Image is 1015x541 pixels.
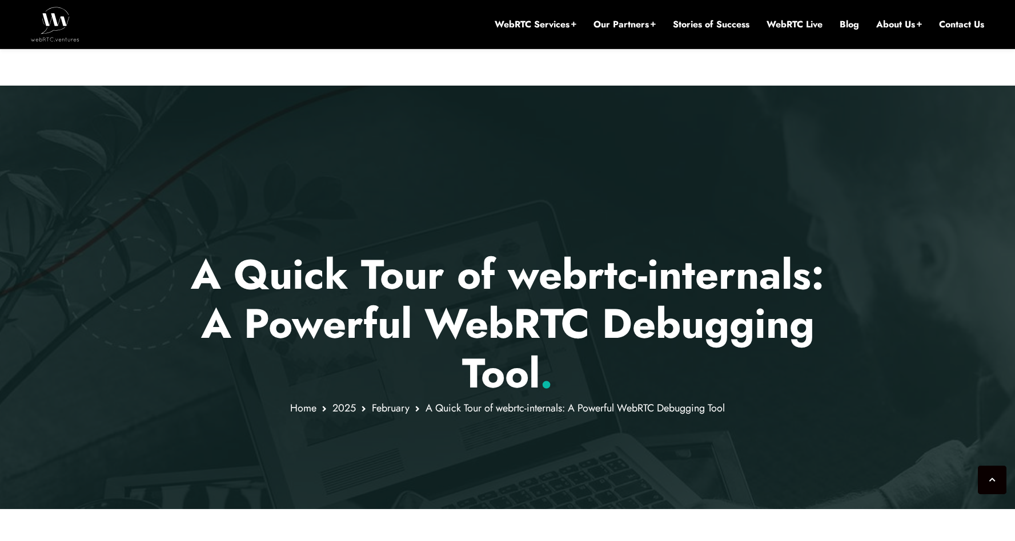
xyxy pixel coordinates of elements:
a: Contact Us [939,18,984,31]
a: 2025 [332,401,356,415]
span: . [540,344,553,403]
a: About Us [876,18,922,31]
a: WebRTC Services [495,18,576,31]
p: A Quick Tour of webrtc-internals: A Powerful WebRTC Debugging Tool [173,250,842,398]
a: Blog [840,18,859,31]
a: Home [290,401,316,415]
span: A Quick Tour of webrtc-internals: A Powerful WebRTC Debugging Tool [426,401,725,415]
a: February [372,401,410,415]
a: Stories of Success [673,18,749,31]
a: WebRTC Live [767,18,823,31]
a: Our Partners [593,18,656,31]
img: WebRTC.ventures [31,7,79,41]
